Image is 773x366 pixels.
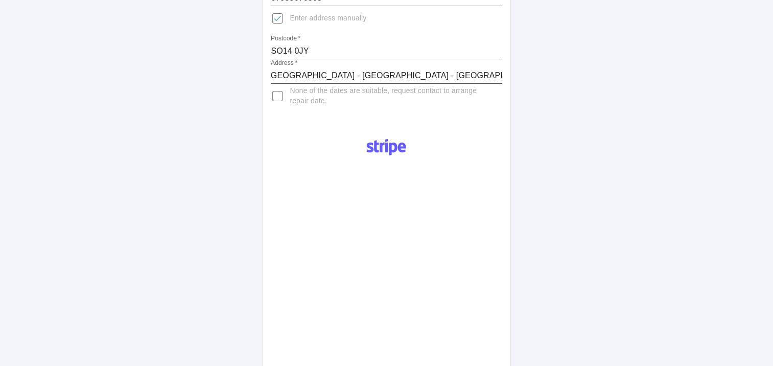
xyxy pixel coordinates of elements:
span: None of the dates are suitable, request contact to arrange repair date. [290,86,494,106]
label: Address [271,59,297,67]
label: Postcode [271,34,300,43]
span: Enter address manually [290,13,366,24]
img: Logo [361,135,412,159]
